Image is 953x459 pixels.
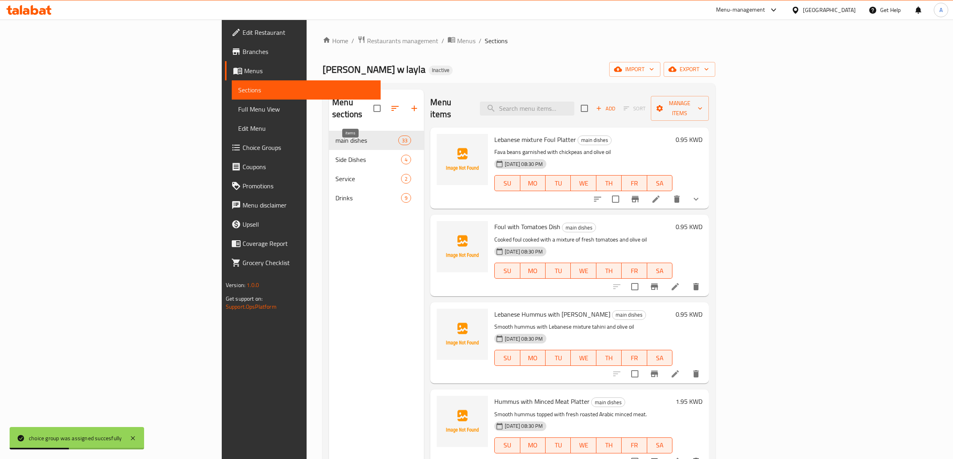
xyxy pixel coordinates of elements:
[226,293,263,304] span: Get support on:
[335,155,401,164] div: Side Dishes
[447,36,475,46] a: Menus
[645,364,664,383] button: Branch-specific-item
[494,134,576,146] span: Lebanese mixture Foul Platter
[494,437,520,453] button: SU
[650,439,669,451] span: SA
[549,178,568,189] span: TU
[401,175,411,183] span: 2
[485,36,508,46] span: Sections
[574,439,593,451] span: WE
[243,162,375,172] span: Coupons
[225,23,381,42] a: Edit Restaurant
[243,47,375,56] span: Branches
[616,64,654,74] span: import
[600,178,618,189] span: TH
[244,66,375,76] span: Menus
[645,277,664,296] button: Branch-specific-item
[502,248,546,255] span: [DATE] 08:30 PM
[647,175,672,191] button: SA
[520,263,546,279] button: MO
[225,61,381,80] a: Menus
[670,282,680,291] a: Edit menu item
[457,36,475,46] span: Menus
[647,350,672,366] button: SA
[676,134,702,145] h6: 0.95 KWD
[612,310,646,320] div: main dishes
[622,437,647,453] button: FR
[520,437,546,453] button: MO
[502,160,546,168] span: [DATE] 08:30 PM
[247,280,259,290] span: 1.0.0
[622,263,647,279] button: FR
[329,128,424,211] nav: Menu sections
[225,234,381,253] a: Coverage Report
[238,124,375,133] span: Edit Menu
[329,169,424,188] div: Service2
[437,309,488,360] img: Lebanese Hummus with Tahini Platter
[691,194,701,204] svg: Show Choices
[609,62,660,77] button: import
[323,36,715,46] nav: breadcrumb
[524,439,542,451] span: MO
[546,350,571,366] button: TU
[494,409,672,419] p: Smooth hummus topped with fresh roasted Arabic minced meat.
[625,352,644,364] span: FR
[401,174,411,184] div: items
[243,181,375,191] span: Promotions
[405,99,424,118] button: Add section
[429,66,453,75] div: Inactive
[716,5,765,15] div: Menu-management
[549,352,568,364] span: TU
[595,104,616,113] span: Add
[600,352,618,364] span: TH
[494,221,560,233] span: Foul with Tomatoes Dish
[329,131,424,150] div: main dishes33
[243,28,375,37] span: Edit Restaurant
[578,136,611,145] span: main dishes
[803,6,856,14] div: [GEOGRAPHIC_DATA]
[667,190,686,209] button: delete
[480,102,574,116] input: search
[607,191,624,208] span: Select to update
[549,265,568,277] span: TU
[664,62,715,77] button: export
[243,258,375,267] span: Grocery Checklist
[498,178,517,189] span: SU
[399,137,411,144] span: 33
[401,194,411,202] span: 9
[437,134,488,185] img: Lebanese mixture Foul Platter
[670,369,680,379] a: Edit menu item
[401,156,411,164] span: 4
[576,100,593,117] span: Select section
[225,176,381,196] a: Promotions
[329,150,424,169] div: Side Dishes4
[335,193,401,203] span: Drinks
[520,350,546,366] button: MO
[651,194,661,204] a: Edit menu item
[626,190,645,209] button: Branch-specific-item
[494,322,672,332] p: Smooth hummus with Lebanese mixture tahini and olive oil
[226,301,277,312] a: Support.OpsPlatform
[618,102,651,115] span: Select section first
[593,102,618,115] span: Add item
[398,136,411,145] div: items
[243,200,375,210] span: Menu disclaimer
[625,178,644,189] span: FR
[657,98,702,118] span: Manage items
[335,174,401,184] span: Service
[232,80,381,100] a: Sections
[626,278,643,295] span: Select to update
[622,175,647,191] button: FR
[335,136,398,145] span: main dishes
[546,437,571,453] button: TU
[520,175,546,191] button: MO
[650,265,669,277] span: SA
[238,85,375,95] span: Sections
[686,190,706,209] button: show more
[650,352,669,364] span: SA
[437,396,488,447] img: Hummus with Minced Meat Platter
[593,102,618,115] button: Add
[401,193,411,203] div: items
